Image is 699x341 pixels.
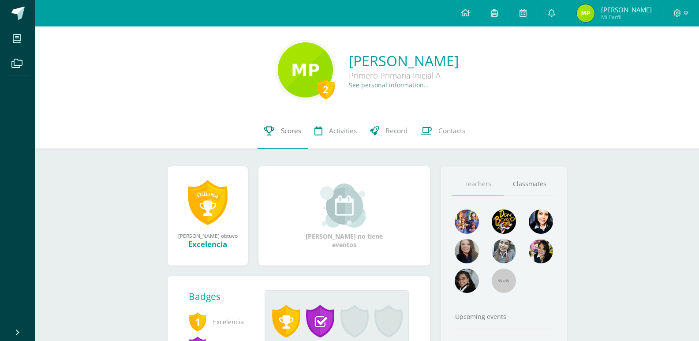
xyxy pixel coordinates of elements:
[601,5,652,14] span: [PERSON_NAME]
[438,126,465,135] span: Contacts
[601,13,652,21] span: Mi Perfil
[385,126,407,135] span: Record
[452,173,504,195] a: Teachers
[455,239,479,263] img: d23294d3298e81897bc1db09934f24d0.png
[189,311,206,332] span: 1
[258,113,308,149] a: Scores
[455,269,479,293] img: 6377130e5e35d8d0020f001f75faf696.png
[492,269,516,293] img: 55x55
[308,113,363,149] a: Activities
[349,51,459,70] a: [PERSON_NAME]
[349,70,459,81] div: Primero Primaria Inicial A
[281,126,301,135] span: Scores
[349,81,429,89] a: See personal information…
[176,239,239,249] div: Excelencia
[452,312,556,321] div: Upcoming events
[300,184,389,249] div: [PERSON_NAME] no tiene eventos
[176,232,239,239] div: [PERSON_NAME] obtuvo
[189,290,258,303] div: Badges
[317,79,335,99] div: 2
[189,310,250,334] span: Excelencia
[414,113,472,149] a: Contacts
[329,126,357,135] span: Activities
[529,239,553,263] img: ddcb7e3f3dd5693f9a3e043a79a89297.png
[278,42,333,97] img: b461a42acf9edeb11f6c7a7f679181df.png
[529,210,553,234] img: a9e99ac3eaf35f1938eeb75861af2d20.png
[577,4,594,22] img: 286f46407f97babcb0f87aeff1cb54f7.png
[363,113,414,149] a: Record
[492,239,516,263] img: 45bd7986b8947ad7e5894cbc9b781108.png
[320,184,368,228] img: event_small.png
[492,210,516,234] img: 29fc2a48271e3f3676cb2cb292ff2552.png
[455,210,479,234] img: 88256b496371d55dc06d1c3f8a5004f4.png
[504,173,556,195] a: Classmates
